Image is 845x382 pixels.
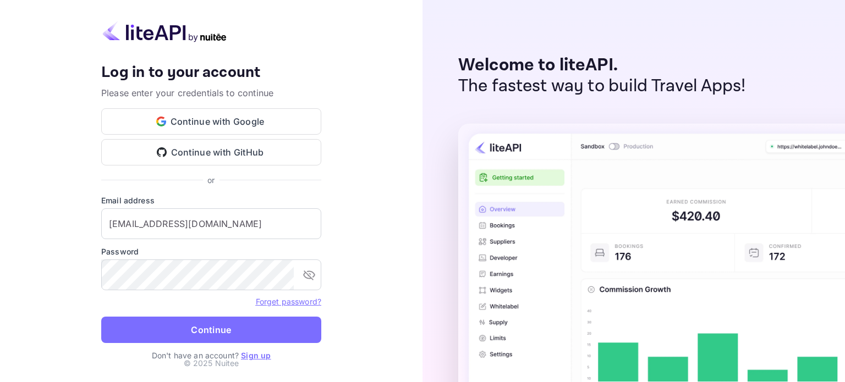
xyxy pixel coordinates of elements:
button: Continue [101,317,321,343]
button: toggle password visibility [298,264,320,286]
a: Sign up [241,351,271,360]
p: Welcome to liteAPI. [458,55,746,76]
p: or [207,174,215,186]
p: Please enter your credentials to continue [101,86,321,99]
p: Don't have an account? [101,350,321,361]
p: © 2025 Nuitee [184,357,239,369]
label: Password [101,246,321,257]
button: Continue with Google [101,108,321,135]
a: Forget password? [256,297,321,306]
label: Email address [101,195,321,206]
a: Forget password? [256,296,321,307]
h4: Log in to your account [101,63,321,82]
button: Continue with GitHub [101,139,321,165]
img: liteapi [101,21,228,42]
input: Enter your email address [101,208,321,239]
p: The fastest way to build Travel Apps! [458,76,746,97]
